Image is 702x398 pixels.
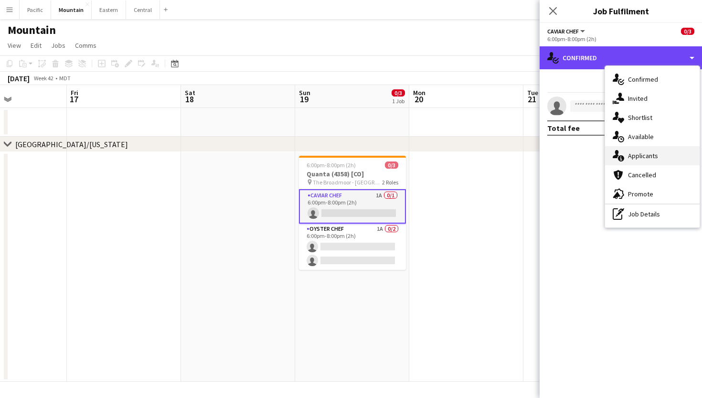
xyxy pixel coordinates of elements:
h1: Mountain [8,23,56,37]
span: Sat [185,88,195,97]
span: 21 [526,94,538,105]
span: Promote [628,190,653,198]
span: 2 Roles [382,179,398,186]
span: Shortlist [628,113,652,122]
a: View [4,39,25,52]
span: Cancelled [628,171,656,179]
h3: Quanta (4358) [CO] [299,170,406,178]
span: 19 [298,94,310,105]
button: Pacific [20,0,51,19]
span: View [8,41,21,50]
span: 0/3 [392,89,405,97]
span: Available [628,132,654,141]
div: Confirmed [540,46,702,69]
button: Caviar Chef [547,28,586,35]
div: MDT [59,75,71,82]
span: 17 [69,94,78,105]
button: Mountain [51,0,92,19]
app-card-role: Caviar Chef1A0/16:00pm-8:00pm (2h) [299,189,406,224]
app-card-role: Oyster Chef1A0/26:00pm-8:00pm (2h) [299,224,406,270]
div: 6:00pm-8:00pm (2h) [547,35,694,43]
div: Total fee [547,123,580,133]
div: Job Details [605,204,700,224]
app-job-card: 6:00pm-8:00pm (2h)0/3Quanta (4358) [CO] The Broadmoor - [GEOGRAPHIC_DATA] Dining Room ([US_STATE]... [299,156,406,270]
div: 1 Job [392,97,404,105]
span: Applicants [628,151,658,160]
span: 18 [183,94,195,105]
span: Invited [628,94,648,103]
span: Sun [299,88,310,97]
h3: Job Fulfilment [540,5,702,17]
a: Comms [71,39,100,52]
span: 0/3 [681,28,694,35]
span: Tue [527,88,538,97]
span: Mon [413,88,425,97]
span: Fri [71,88,78,97]
span: Caviar Chef [547,28,579,35]
span: 0/3 [385,161,398,169]
span: The Broadmoor - [GEOGRAPHIC_DATA] Dining Room ([US_STATE][GEOGRAPHIC_DATA], [GEOGRAPHIC_DATA]) [313,179,382,186]
a: Edit [27,39,45,52]
span: 6:00pm-8:00pm (2h) [307,161,356,169]
span: Edit [31,41,42,50]
div: [GEOGRAPHIC_DATA]/[US_STATE] [15,140,128,149]
span: Jobs [51,41,65,50]
span: Comms [75,41,96,50]
span: 20 [412,94,425,105]
a: Jobs [47,39,69,52]
span: Week 42 [32,75,55,82]
div: [DATE] [8,74,30,83]
button: Central [126,0,160,19]
button: Eastern [92,0,126,19]
span: Confirmed [628,75,658,84]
